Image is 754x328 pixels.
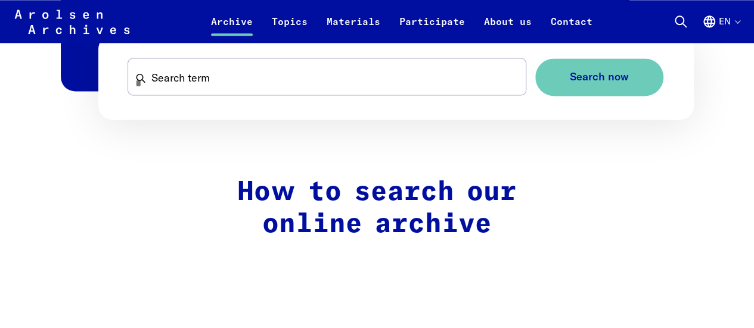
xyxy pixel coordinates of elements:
a: Contact [541,14,602,43]
a: Archive [201,14,262,43]
nav: Primary [201,7,602,36]
a: Topics [262,14,317,43]
h2: How to search our online archive [125,177,629,241]
span: Search now [570,71,629,83]
button: Search now [535,58,663,96]
button: English, language selection [702,14,740,43]
a: About us [474,14,541,43]
a: Participate [390,14,474,43]
a: Materials [317,14,390,43]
